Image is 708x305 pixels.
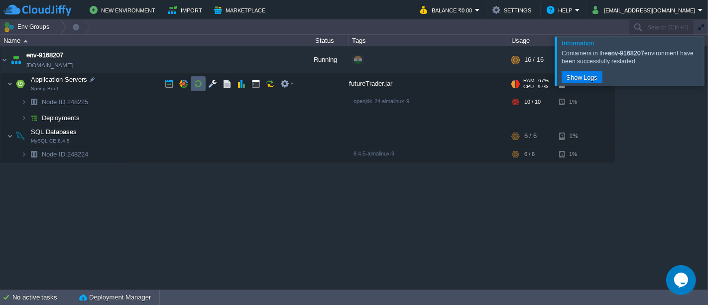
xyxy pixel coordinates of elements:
[31,138,70,144] span: MySQL CE 8.4.5
[41,98,90,106] a: Node ID:248225
[524,147,535,162] div: 6 / 6
[299,46,349,73] div: Running
[349,74,508,94] div: futureTrader.jar
[559,126,591,146] div: 1%
[559,147,591,162] div: 1%
[538,78,549,84] span: 67%
[666,265,698,295] iframe: chat widget
[21,110,27,126] img: AMDAwAAAACH5BAEAAAAALAAAAAABAAEAAAICRAEAOw==
[41,114,81,122] a: Deployments
[7,74,13,94] img: AMDAwAAAACH5BAEAAAAALAAAAAABAAEAAAICRAEAOw==
[27,147,41,162] img: AMDAwAAAACH5BAEAAAAALAAAAAABAAEAAAICRAEAOw==
[524,46,544,73] div: 16 / 16
[21,147,27,162] img: AMDAwAAAACH5BAEAAAAALAAAAAABAAEAAAICRAEAOw==
[23,40,28,42] img: AMDAwAAAACH5BAEAAAAALAAAAAABAAEAAAICRAEAOw==
[13,126,27,146] img: AMDAwAAAACH5BAEAAAAALAAAAAABAAEAAAICRAEAOw==
[562,39,594,47] span: Information
[547,4,575,16] button: Help
[559,94,591,110] div: 1%
[538,84,548,90] span: 97%
[41,98,90,106] span: 248225
[608,50,645,57] b: env-9168207
[214,4,268,16] button: Marketplace
[21,94,27,110] img: AMDAwAAAACH5BAEAAAAALAAAAAABAAEAAAICRAEAOw==
[30,75,89,84] span: Application Servers
[31,86,58,92] span: Spring Boot
[13,74,27,94] img: AMDAwAAAACH5BAEAAAAALAAAAAABAAEAAAICRAEAOw==
[509,35,614,46] div: Usage
[41,150,90,158] a: Node ID:248224
[524,94,541,110] div: 10 / 10
[26,50,63,60] a: env-9168207
[7,126,13,146] img: AMDAwAAAACH5BAEAAAAALAAAAAABAAEAAAICRAEAOw==
[1,35,299,46] div: Name
[27,110,41,126] img: AMDAwAAAACH5BAEAAAAALAAAAAABAAEAAAICRAEAOw==
[300,35,349,46] div: Status
[562,49,702,65] div: Containers in the environment have been successfully restarted.
[27,94,41,110] img: AMDAwAAAACH5BAEAAAAALAAAAAABAAEAAAICRAEAOw==
[354,98,409,104] span: openjdk-24-almalinux-9
[41,150,90,158] span: 248224
[492,4,534,16] button: Settings
[0,46,8,73] img: AMDAwAAAACH5BAEAAAAALAAAAAABAAEAAAICRAEAOw==
[524,126,537,146] div: 6 / 6
[3,4,71,16] img: CloudJiffy
[79,293,151,303] button: Deployment Manager
[354,151,394,156] span: 8.4.5-almalinux-9
[592,4,698,16] button: [EMAIL_ADDRESS][DOMAIN_NAME]
[350,35,508,46] div: Tags
[30,76,89,83] a: Application ServersSpring Boot
[90,4,158,16] button: New Environment
[42,98,67,106] span: Node ID:
[563,73,601,82] button: Show Logs
[523,84,534,90] span: CPU
[3,20,53,34] button: Env Groups
[9,46,23,73] img: AMDAwAAAACH5BAEAAAAALAAAAAABAAEAAAICRAEAOw==
[42,151,67,158] span: Node ID:
[168,4,205,16] button: Import
[420,4,475,16] button: Balance ₹0.00
[523,78,534,84] span: RAM
[26,60,73,70] a: [DOMAIN_NAME]
[30,128,78,136] span: SQL Databases
[30,128,78,136] a: SQL DatabasesMySQL CE 8.4.5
